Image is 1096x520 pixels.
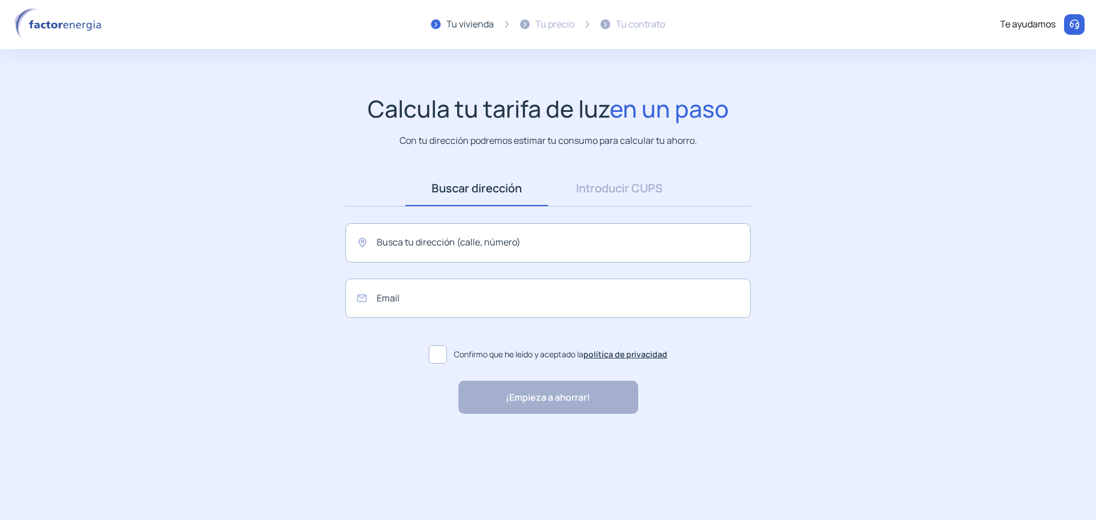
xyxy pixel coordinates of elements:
a: Buscar dirección [405,171,548,206]
a: Introducir CUPS [548,171,691,206]
p: Con tu dirección podremos estimar tu consumo para calcular tu ahorro. [400,134,697,148]
div: Tu vivienda [446,17,494,32]
div: Tu precio [535,17,574,32]
span: en un paso [610,92,729,124]
span: Confirmo que he leído y aceptado la [454,348,667,361]
div: Tu contrato [616,17,665,32]
div: Te ayudamos [1000,17,1055,32]
img: llamar [1069,19,1080,30]
h1: Calcula tu tarifa de luz [368,95,729,123]
img: logo factor [11,8,108,41]
a: política de privacidad [583,349,667,360]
